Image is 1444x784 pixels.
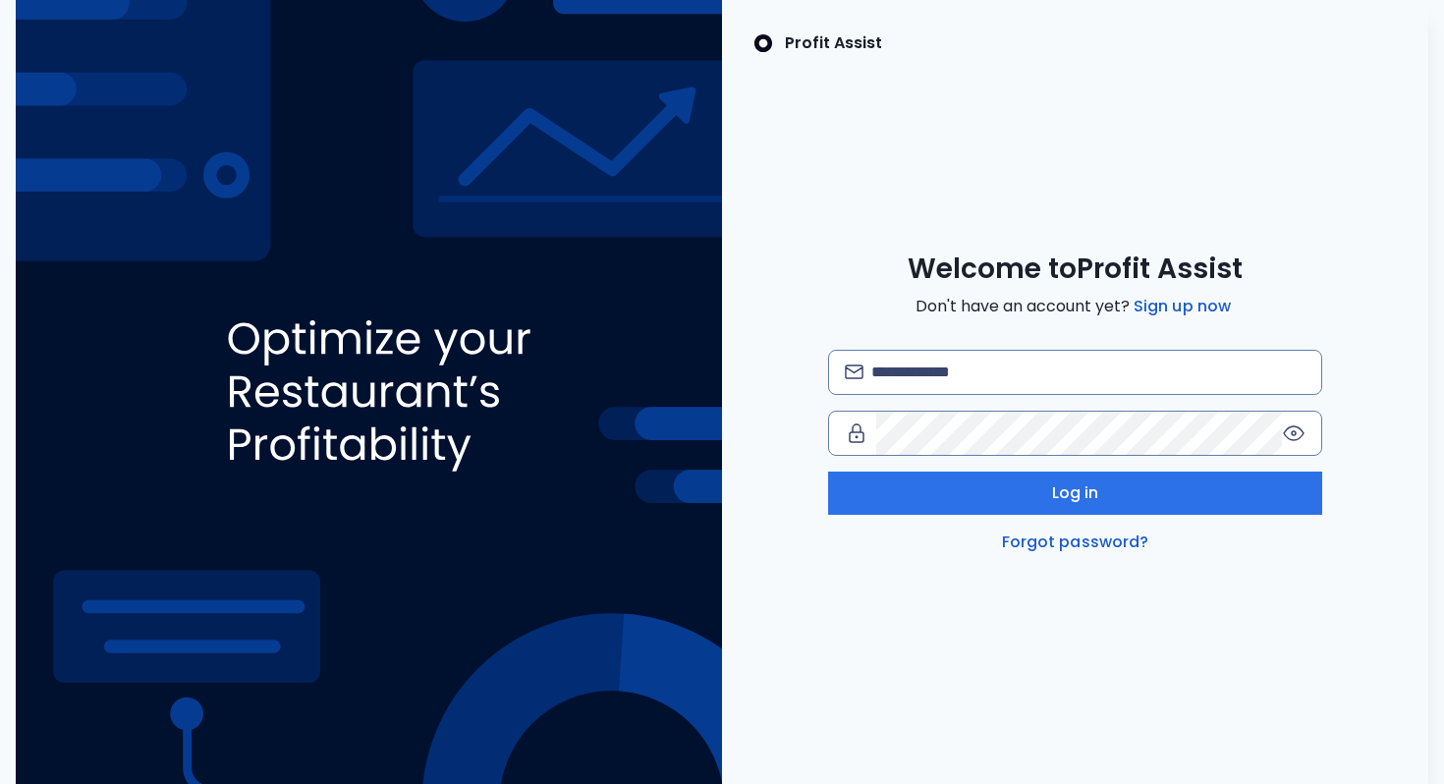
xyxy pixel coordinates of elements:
img: email [845,364,863,379]
button: Log in [828,472,1322,515]
span: Log in [1052,481,1099,505]
p: Profit Assist [785,31,882,55]
a: Forgot password? [998,531,1153,554]
a: Sign up now [1130,295,1235,318]
span: Don't have an account yet? [916,295,1235,318]
span: Welcome to Profit Assist [908,252,1243,287]
img: SpotOn Logo [753,31,773,55]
